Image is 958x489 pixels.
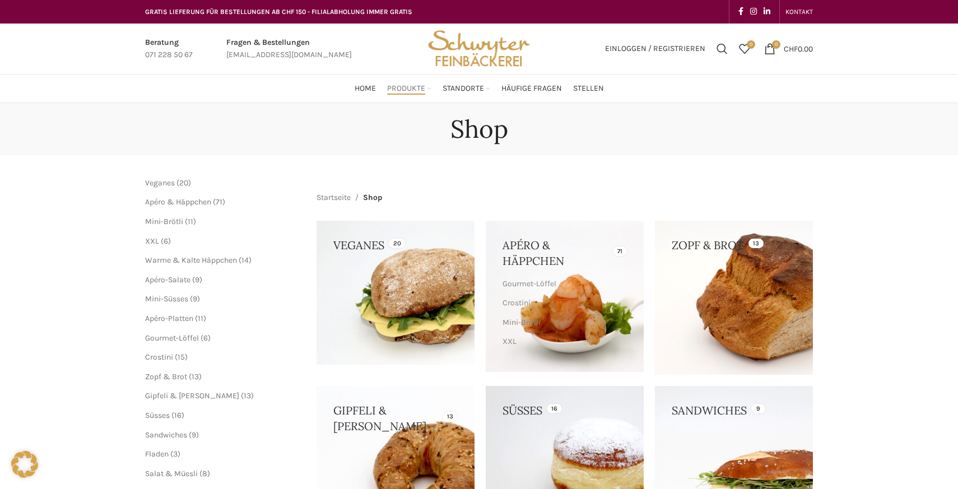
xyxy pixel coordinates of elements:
a: Gourmet-Löffel [503,274,624,294]
span: 6 [203,333,208,343]
span: GRATIS LIEFERUNG FÜR BESTELLUNGEN AB CHF 150 - FILIALABHOLUNG IMMER GRATIS [145,8,412,16]
img: Bäckerei Schwyter [424,24,534,74]
a: Gipfeli & [PERSON_NAME] [145,391,239,400]
a: Facebook social link [735,4,747,20]
a: Stellen [573,77,604,100]
a: Mini-Brötli [503,313,624,332]
a: Warme & Kalte Häppchen [503,351,624,370]
span: 9 [195,275,199,285]
span: 71 [216,197,222,207]
a: Einloggen / Registrieren [599,38,711,60]
span: Häufige Fragen [501,83,562,94]
a: Süsses [145,411,170,420]
span: Standorte [443,83,484,94]
a: Gourmet-Löffel [145,333,199,343]
span: 8 [202,469,207,478]
span: 16 [174,411,182,420]
h1: Shop [450,114,508,144]
span: 20 [179,178,188,188]
span: 14 [241,255,249,265]
a: Crostini [145,352,173,362]
span: 0 [747,40,755,49]
a: Veganes [145,178,175,188]
a: Standorte [443,77,490,100]
a: Apéro & Häppchen [145,197,211,207]
span: 3 [173,449,178,459]
a: Startseite [317,192,351,204]
a: Warme & Kalte Häppchen [145,255,237,265]
a: Site logo [424,43,534,53]
a: Häufige Fragen [501,77,562,100]
span: 13 [192,372,199,381]
div: Secondary navigation [780,1,819,23]
a: 0 [733,38,756,60]
span: 0 [772,40,780,49]
a: Zopf & Brot [145,372,187,381]
span: Stellen [573,83,604,94]
a: Salat & Müesli [145,469,198,478]
span: 11 [198,314,203,323]
span: CHF [784,44,798,53]
bdi: 0.00 [784,44,813,53]
div: Meine Wunschliste [733,38,756,60]
a: Sandwiches [145,430,187,440]
a: Mini-Süsses [145,294,188,304]
a: 0 CHF0.00 [759,38,819,60]
span: 9 [193,294,197,304]
a: KONTAKT [785,1,813,23]
div: Main navigation [139,77,819,100]
a: Apéro-Salate [145,275,190,285]
span: 11 [188,217,193,226]
span: 6 [164,236,168,246]
a: Fladen [145,449,169,459]
a: XXL [145,236,159,246]
span: Produkte [387,83,425,94]
a: Infobox link [145,36,193,62]
span: 15 [178,352,185,362]
a: Suchen [711,38,733,60]
span: Home [355,83,376,94]
span: Einloggen / Registrieren [605,45,705,53]
a: Mini-Brötli [145,217,183,226]
a: XXL [503,332,624,351]
span: Shop [363,192,382,204]
a: Crostini [503,294,624,313]
nav: Breadcrumb [317,192,382,204]
a: Instagram social link [747,4,760,20]
a: Home [355,77,376,100]
a: Produkte [387,77,431,100]
span: 9 [192,430,196,440]
span: 13 [244,391,251,400]
span: KONTAKT [785,8,813,16]
a: Linkedin social link [760,4,774,20]
a: Apéro-Platten [145,314,193,323]
a: Infobox link [226,36,352,62]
